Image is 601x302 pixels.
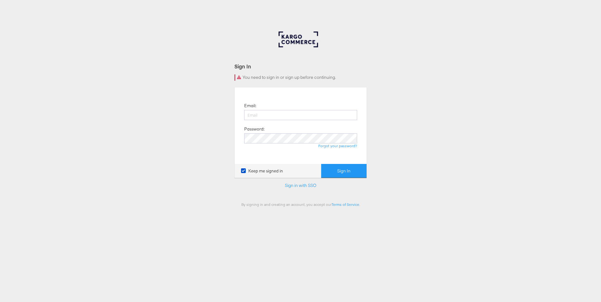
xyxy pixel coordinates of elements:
[234,202,367,207] div: By signing in and creating an account, you accept our .
[244,126,264,132] label: Password:
[234,63,367,70] div: Sign In
[234,74,367,81] div: You need to sign in or sign up before continuing.
[244,110,357,120] input: Email
[285,183,316,188] a: Sign in with SSO
[321,164,367,178] button: Sign In
[241,168,283,174] label: Keep me signed in
[244,103,256,109] label: Email:
[318,143,357,148] a: Forgot your password?
[332,202,359,207] a: Terms of Service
